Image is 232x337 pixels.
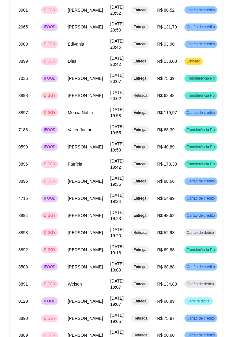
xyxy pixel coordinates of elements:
[43,144,57,149] span: IFOOD
[186,316,216,321] span: Cartão de crédito
[64,87,107,104] td: [PERSON_NAME]
[43,230,57,235] span: DIGGY
[186,76,217,81] span: Transferência Pix
[110,261,124,272] span: [DATE] 19:09
[133,230,149,235] span: Retirada
[157,247,175,252] span: R$ 69,88
[133,264,148,269] span: Entrega
[18,76,28,81] span: 7036
[43,110,57,115] span: DIGGY
[18,93,28,98] span: 3898
[64,138,107,155] td: [PERSON_NAME]
[110,4,124,15] span: [DATE] 20:52
[133,42,148,47] span: Entrega
[110,159,124,170] span: [DATE] 19:42
[64,104,107,121] td: Mercia Nubia
[18,316,28,321] span: 3890
[133,299,148,304] span: Entrega
[64,1,107,18] td: [PERSON_NAME]
[186,7,216,12] span: Cartão de crédito
[43,76,57,81] span: IFOOD
[64,258,107,275] td: [PERSON_NAME]
[110,176,124,187] span: [DATE] 19:36
[64,207,107,224] td: [PERSON_NAME]
[186,230,215,235] span: Cartão de débito
[18,247,28,252] span: 3892
[18,179,28,184] span: 3895
[186,42,216,47] span: Cartão de crédito
[18,144,28,149] span: 0590
[18,110,28,115] span: 3897
[133,144,148,149] span: Entrega
[64,241,107,258] td: [PERSON_NAME]
[157,24,177,29] span: R$ 131,79
[43,162,57,167] span: DIGGY
[157,144,175,149] span: R$ 40,89
[110,313,124,324] span: [DATE] 19:05
[64,293,107,310] td: [PERSON_NAME]
[186,247,217,252] span: Transferência Pix
[110,244,124,255] span: [DATE] 19:18
[18,162,28,167] span: 3896
[186,282,215,286] span: Cartão de débito
[186,213,216,218] span: Cartão de crédito
[110,107,124,118] span: [DATE] 19:58
[133,93,149,98] span: Retirada
[110,296,124,307] span: [DATE] 19:07
[157,110,177,115] span: R$ 119,97
[133,7,148,12] span: Entrega
[157,59,177,64] span: R$ 138,08
[64,190,107,207] td: [PERSON_NAME]
[18,42,28,47] span: 3900
[133,282,148,286] span: Entrega
[64,70,107,87] td: [PERSON_NAME]
[133,196,148,201] span: Entrega
[133,247,148,252] span: Entrega
[133,59,148,64] span: Entrega
[186,299,212,304] span: Carteira digital
[43,299,57,304] span: IFOOD
[157,76,175,81] span: R$ 75,39
[18,127,28,132] span: 7183
[157,264,175,269] span: R$ 68,88
[133,127,148,132] span: Entrega
[157,213,175,218] span: R$ 49,62
[110,21,124,32] span: [DATE] 20:50
[186,264,216,269] span: Cartão de crédito
[157,42,175,47] span: R$ 93,90
[186,127,217,132] span: Transferência Pix
[18,213,28,218] span: 3894
[133,179,148,184] span: Entrega
[110,141,124,152] span: [DATE] 19:53
[43,264,57,269] span: IFOOD
[133,316,149,321] span: Retirada
[64,275,107,293] td: Welson
[157,93,175,98] span: R$ 62,48
[186,144,217,149] span: Transferência Pix
[43,247,57,252] span: DIGGY
[43,282,57,286] span: DIGGY
[110,90,124,101] span: [DATE] 20:02
[157,127,175,132] span: R$ 68,39
[64,173,107,190] td: [PERSON_NAME]
[110,39,124,50] span: [DATE] 20:45
[110,124,124,135] span: [DATE] 19:55
[133,213,148,218] span: Entrega
[43,316,57,321] span: DIGGY
[64,18,107,36] td: [PERSON_NAME]
[186,93,217,98] span: Transferência Pix
[157,196,175,201] span: R$ 54,89
[186,162,217,167] span: Transferência Pix
[64,224,107,241] td: [PERSON_NAME]
[43,59,57,64] span: DIGGY
[157,7,175,12] span: R$ 80,52
[186,24,216,29] span: Cartão de crédito
[157,179,175,184] span: R$ 88,66
[43,196,57,201] span: IFOOD
[18,59,28,64] span: 3899
[110,193,124,204] span: [DATE] 19:24
[133,24,148,29] span: Entrega
[18,230,28,235] span: 3893
[186,179,216,184] span: Cartão de crédito
[157,316,175,321] span: R$ 75,97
